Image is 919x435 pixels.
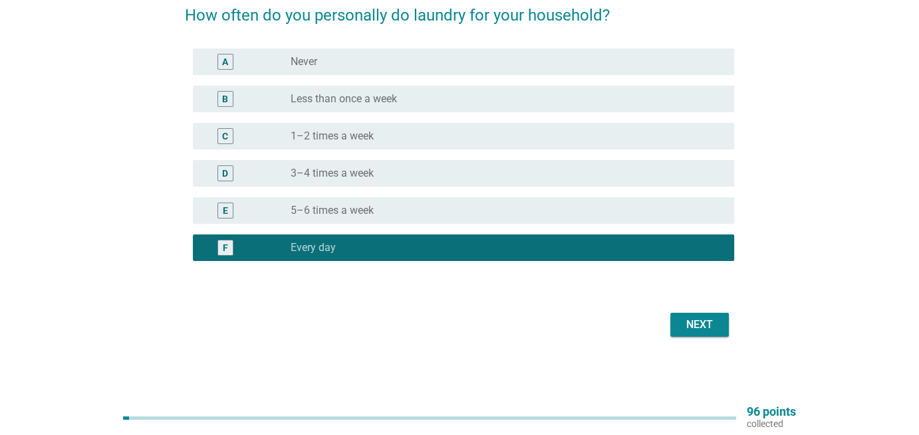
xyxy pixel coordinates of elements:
div: E [223,204,228,218]
p: 96 points [747,406,796,418]
label: 3–4 times a week [291,167,374,180]
label: Never [291,55,317,68]
div: C [222,130,228,143]
div: Next [681,317,718,333]
div: A [222,55,228,69]
label: Every day [291,241,336,254]
div: B [222,92,228,106]
label: 5–6 times a week [291,204,374,217]
button: Next [670,313,729,337]
p: collected [747,418,796,430]
div: F [223,241,228,255]
label: 1–2 times a week [291,130,374,143]
label: Less than once a week [291,92,397,106]
div: D [222,167,228,181]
